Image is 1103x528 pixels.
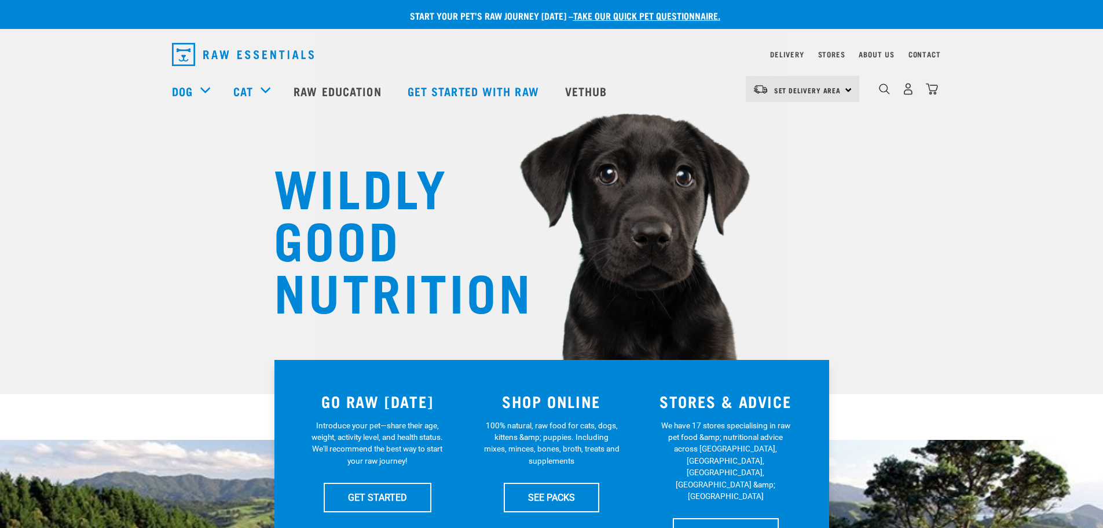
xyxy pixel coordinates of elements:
[774,88,841,92] span: Set Delivery Area
[902,83,914,95] img: user.png
[324,483,431,512] a: GET STARTED
[646,392,806,410] h3: STORES & ADVICE
[859,52,894,56] a: About Us
[298,392,458,410] h3: GO RAW [DATE]
[282,68,395,114] a: Raw Education
[163,38,941,71] nav: dropdown navigation
[471,392,632,410] h3: SHOP ONLINE
[908,52,941,56] a: Contact
[753,84,768,94] img: van-moving.png
[233,82,253,100] a: Cat
[770,52,804,56] a: Delivery
[396,68,554,114] a: Get started with Raw
[274,159,505,316] h1: WILDLY GOOD NUTRITION
[172,43,314,66] img: Raw Essentials Logo
[818,52,845,56] a: Stores
[309,420,445,467] p: Introduce your pet—share their age, weight, activity level, and health status. We'll recommend th...
[483,420,620,467] p: 100% natural, raw food for cats, dogs, kittens &amp; puppies. Including mixes, minces, bones, bro...
[573,13,720,18] a: take our quick pet questionnaire.
[554,68,622,114] a: Vethub
[658,420,794,502] p: We have 17 stores specialising in raw pet food &amp; nutritional advice across [GEOGRAPHIC_DATA],...
[879,83,890,94] img: home-icon-1@2x.png
[504,483,599,512] a: SEE PACKS
[926,83,938,95] img: home-icon@2x.png
[172,82,193,100] a: Dog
